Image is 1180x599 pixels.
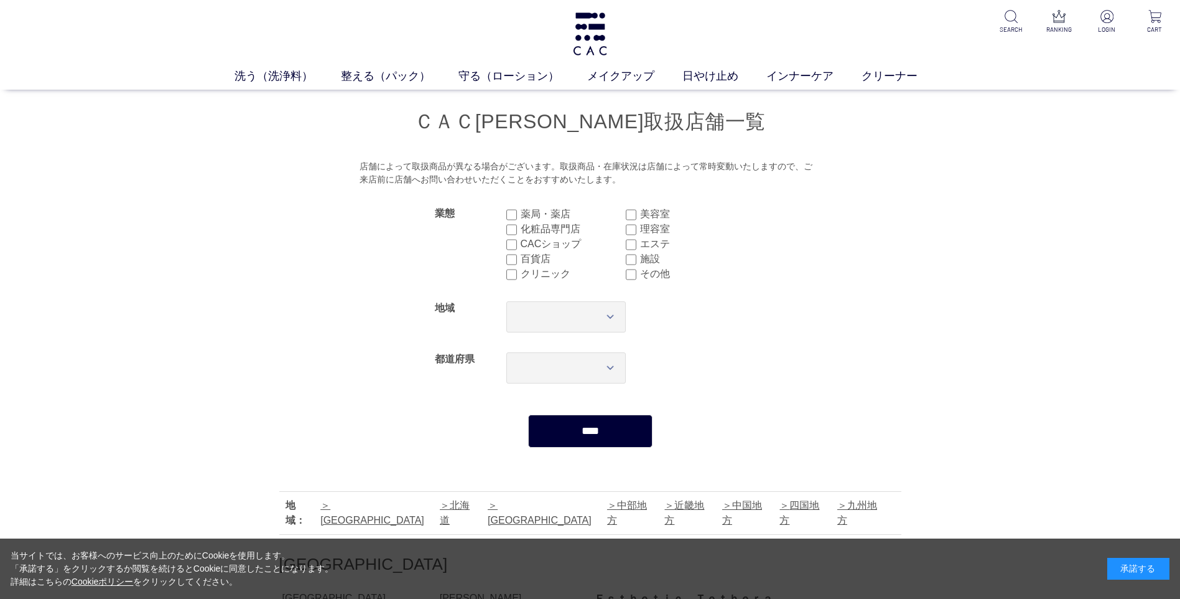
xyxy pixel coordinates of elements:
a: [GEOGRAPHIC_DATA] [320,500,424,526]
div: 当サイトでは、お客様へのサービス向上のためにCookieを使用します。 「承諾する」をクリックするか閲覧を続けるとCookieに同意したことになります。 詳細はこちらの をクリックしてください。 [11,549,334,588]
label: 美容室 [640,207,745,222]
label: CACショップ [521,237,626,252]
a: 中部地方 [607,500,647,526]
label: その他 [640,266,745,281]
a: 整える（パック） [341,68,458,85]
a: 近畿地方 [664,500,704,526]
p: LOGIN [1092,25,1122,34]
a: 日やけ止め [682,68,766,85]
a: 九州地方 [837,500,877,526]
a: SEARCH [996,10,1026,34]
a: クリーナー [862,68,945,85]
a: 守る（ローション） [458,68,587,85]
label: 業態 [435,208,455,219]
label: 地域 [435,303,455,313]
a: 中国地方 [722,500,762,526]
label: 理容室 [640,222,745,237]
a: 洗う（洗浄料） [235,68,341,85]
img: logo [571,12,609,55]
label: クリニック [521,266,626,281]
a: 北海道 [440,500,470,526]
a: 四国地方 [779,500,819,526]
a: RANKING [1044,10,1074,34]
p: CART [1140,25,1170,34]
a: [GEOGRAPHIC_DATA] [488,500,592,526]
a: インナーケア [766,68,862,85]
p: RANKING [1044,25,1074,34]
label: 都道府県 [435,354,475,364]
label: 薬局・薬店 [521,207,626,222]
p: SEARCH [996,25,1026,34]
div: 店舗によって取扱商品が異なる場合がございます。取扱商品・在庫状況は店舗によって常時変動いたしますので、ご来店前に店舗へお問い合わせいただくことをおすすめいたします。 [360,160,820,187]
a: CART [1140,10,1170,34]
label: 化粧品専門店 [521,222,626,237]
div: 承諾する [1107,558,1169,580]
label: エステ [640,237,745,252]
label: 百貨店 [521,252,626,266]
a: LOGIN [1092,10,1122,34]
h1: ＣＡＣ[PERSON_NAME]取扱店舗一覧 [279,108,901,135]
label: 施設 [640,252,745,266]
div: 地域： [286,498,315,528]
a: メイクアップ [587,68,682,85]
a: Cookieポリシー [72,577,134,587]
